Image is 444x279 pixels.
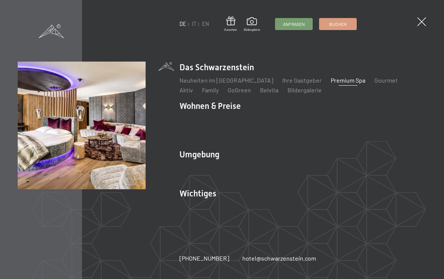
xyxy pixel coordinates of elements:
a: Gutschein [224,17,237,32]
a: hotel@schwarzenstein.com [242,254,316,262]
a: Bildergalerie [244,17,260,32]
span: Bildergalerie [244,28,260,32]
a: Ihre Gastgeber [282,77,322,84]
a: Anfragen [275,18,312,30]
a: IT [192,21,196,27]
a: DE [179,21,186,27]
a: Family [202,86,219,94]
a: EN [202,21,209,27]
a: GoGreen [228,86,251,94]
a: Neuheiten im [GEOGRAPHIC_DATA] [179,77,273,84]
span: [PHONE_NUMBER] [179,255,229,262]
span: Anfragen [283,21,305,27]
a: Aktiv [179,86,193,94]
a: Gourmet [374,77,398,84]
a: Belvita [260,86,278,94]
a: [PHONE_NUMBER] [179,254,229,262]
a: Premium Spa [331,77,365,84]
span: Buchen [329,21,347,27]
span: Gutschein [224,28,237,32]
a: Buchen [319,18,356,30]
a: Bildergalerie [287,86,322,94]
